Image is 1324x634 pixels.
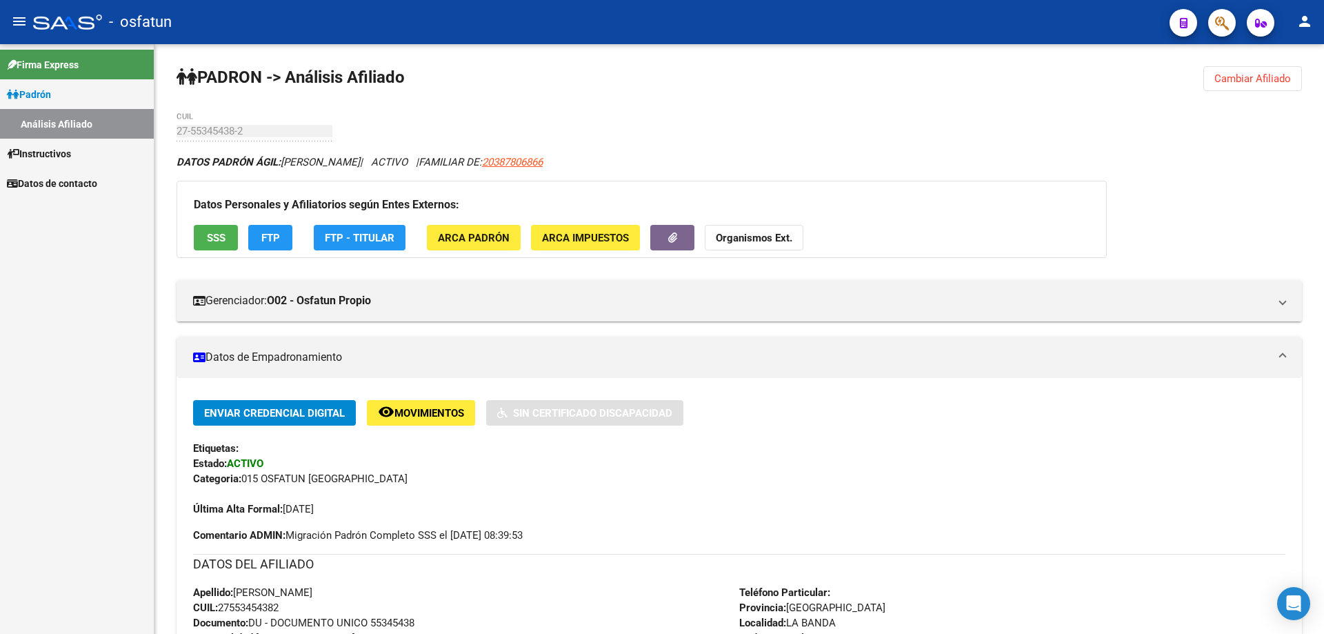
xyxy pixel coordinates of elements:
[542,232,629,244] span: ARCA Impuestos
[739,602,786,614] strong: Provincia:
[193,473,241,485] strong: Categoria:
[438,232,510,244] span: ARCA Padrón
[1203,66,1302,91] button: Cambiar Afiliado
[207,232,225,244] span: SSS
[531,225,640,250] button: ARCA Impuestos
[193,503,283,515] strong: Última Alta Formal:
[193,602,218,614] strong: CUIL:
[7,57,79,72] span: Firma Express
[194,195,1090,215] h3: Datos Personales y Afiliatorios según Entes Externos:
[427,225,521,250] button: ARCA Padrón
[177,156,360,168] span: [PERSON_NAME]
[7,146,71,161] span: Instructivos
[1277,587,1310,620] div: Open Intercom Messenger
[1214,72,1291,85] span: Cambiar Afiliado
[739,602,885,614] span: [GEOGRAPHIC_DATA]
[1296,13,1313,30] mat-icon: person
[194,225,238,250] button: SSS
[177,156,543,168] i: | ACTIVO |
[227,457,263,470] strong: ACTIVO
[325,232,394,244] span: FTP - Titular
[193,617,248,629] strong: Documento:
[177,156,281,168] strong: DATOS PADRÓN ÁGIL:
[193,586,233,599] strong: Apellido:
[7,176,97,191] span: Datos de contacto
[394,407,464,419] span: Movimientos
[705,225,803,250] button: Organismos Ext.
[7,87,51,102] span: Padrón
[109,7,172,37] span: - osfatun
[513,407,672,419] span: Sin Certificado Discapacidad
[486,400,683,426] button: Sin Certificado Discapacidad
[193,350,1269,365] mat-panel-title: Datos de Empadronamiento
[193,503,314,515] span: [DATE]
[11,13,28,30] mat-icon: menu
[482,156,543,168] span: 20387806866
[314,225,405,250] button: FTP - Titular
[193,602,279,614] span: 27553454382
[739,617,786,629] strong: Localidad:
[739,617,836,629] span: LA BANDA
[177,280,1302,321] mat-expansion-panel-header: Gerenciador:O02 - Osfatun Propio
[193,400,356,426] button: Enviar Credencial Digital
[193,442,239,455] strong: Etiquetas:
[193,555,1285,574] h3: DATOS DEL AFILIADO
[716,232,792,244] strong: Organismos Ext.
[193,293,1269,308] mat-panel-title: Gerenciador:
[267,293,371,308] strong: O02 - Osfatun Propio
[193,586,312,599] span: [PERSON_NAME]
[248,225,292,250] button: FTP
[193,617,414,629] span: DU - DOCUMENTO UNICO 55345438
[419,156,543,168] span: FAMILIAR DE:
[193,471,1285,486] div: 015 OSFATUN [GEOGRAPHIC_DATA]
[739,586,830,599] strong: Teléfono Particular:
[177,68,405,87] strong: PADRON -> Análisis Afiliado
[367,400,475,426] button: Movimientos
[204,407,345,419] span: Enviar Credencial Digital
[261,232,280,244] span: FTP
[177,337,1302,378] mat-expansion-panel-header: Datos de Empadronamiento
[193,457,227,470] strong: Estado:
[193,528,523,543] span: Migración Padrón Completo SSS el [DATE] 08:39:53
[193,529,285,542] strong: Comentario ADMIN:
[378,404,394,420] mat-icon: remove_red_eye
